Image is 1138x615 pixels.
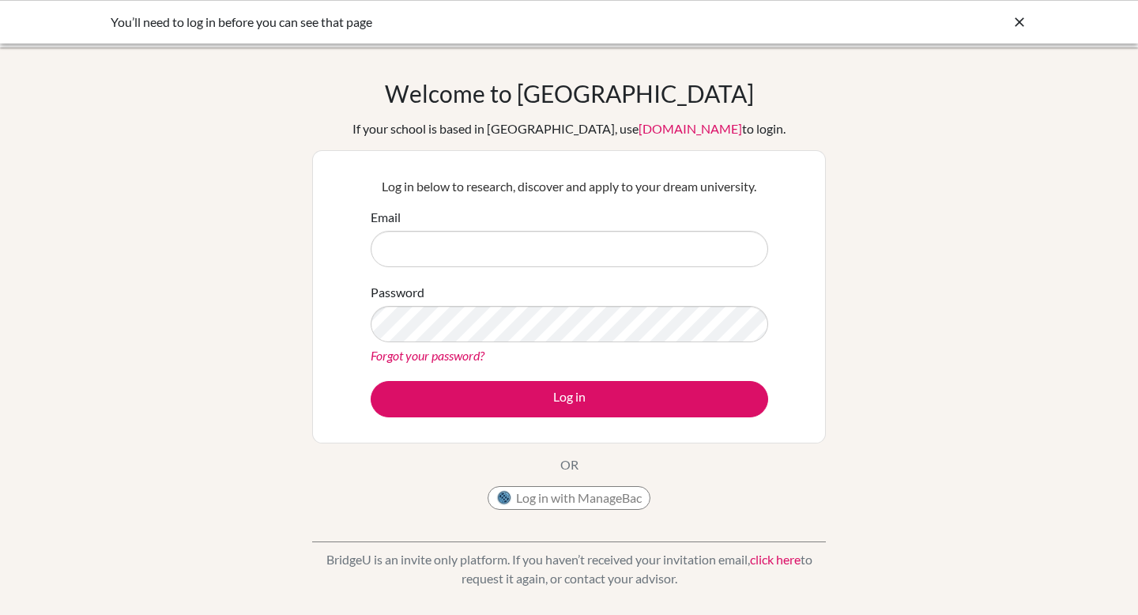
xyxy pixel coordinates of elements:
[371,177,768,196] p: Log in below to research, discover and apply to your dream university.
[352,119,786,138] div: If your school is based in [GEOGRAPHIC_DATA], use to login.
[750,552,801,567] a: click here
[371,348,484,363] a: Forgot your password?
[111,13,790,32] div: You’ll need to log in before you can see that page
[371,283,424,302] label: Password
[371,208,401,227] label: Email
[639,121,742,136] a: [DOMAIN_NAME]
[312,550,826,588] p: BridgeU is an invite only platform. If you haven’t received your invitation email, to request it ...
[385,79,754,108] h1: Welcome to [GEOGRAPHIC_DATA]
[560,455,578,474] p: OR
[371,381,768,417] button: Log in
[488,486,650,510] button: Log in with ManageBac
